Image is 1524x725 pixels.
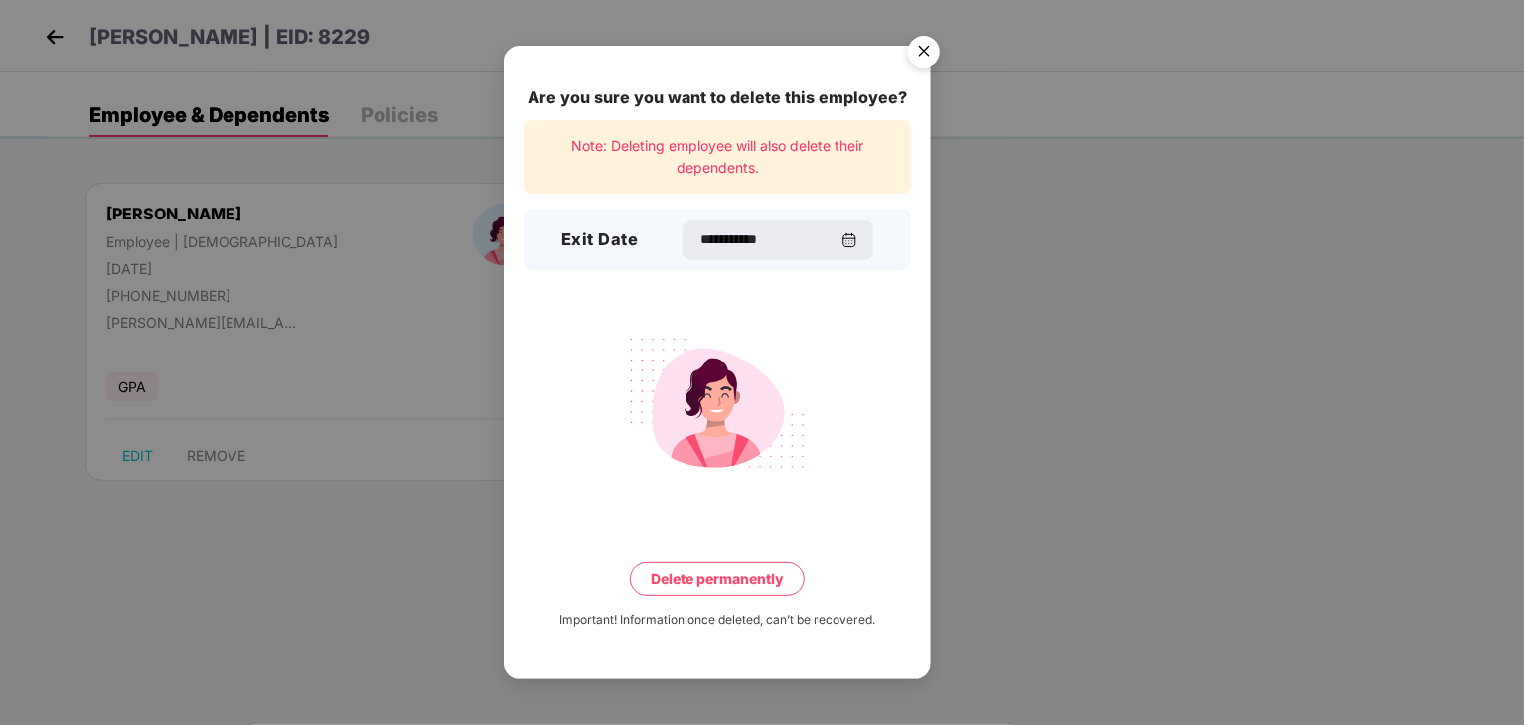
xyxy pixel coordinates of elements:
button: Delete permanently [630,562,805,596]
img: svg+xml;base64,PHN2ZyBpZD0iQ2FsZW5kYXItMzJ4MzIiIHhtbG5zPSJodHRwOi8vd3d3LnczLm9yZy8yMDAwL3N2ZyIgd2... [841,232,857,248]
div: Note: Deleting employee will also delete their dependents. [524,120,911,195]
div: Important! Information once deleted, can’t be recovered. [559,611,875,630]
div: Are you sure you want to delete this employee? [524,85,911,110]
img: svg+xml;base64,PHN2ZyB4bWxucz0iaHR0cDovL3d3dy53My5vcmcvMjAwMC9zdmciIHdpZHRoPSIyMjQiIGhlaWdodD0iMT... [606,326,829,481]
button: Close [896,27,950,80]
img: svg+xml;base64,PHN2ZyB4bWxucz0iaHR0cDovL3d3dy53My5vcmcvMjAwMC9zdmciIHdpZHRoPSI1NiIgaGVpZ2h0PSI1Ni... [896,27,952,82]
h3: Exit Date [561,227,639,253]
